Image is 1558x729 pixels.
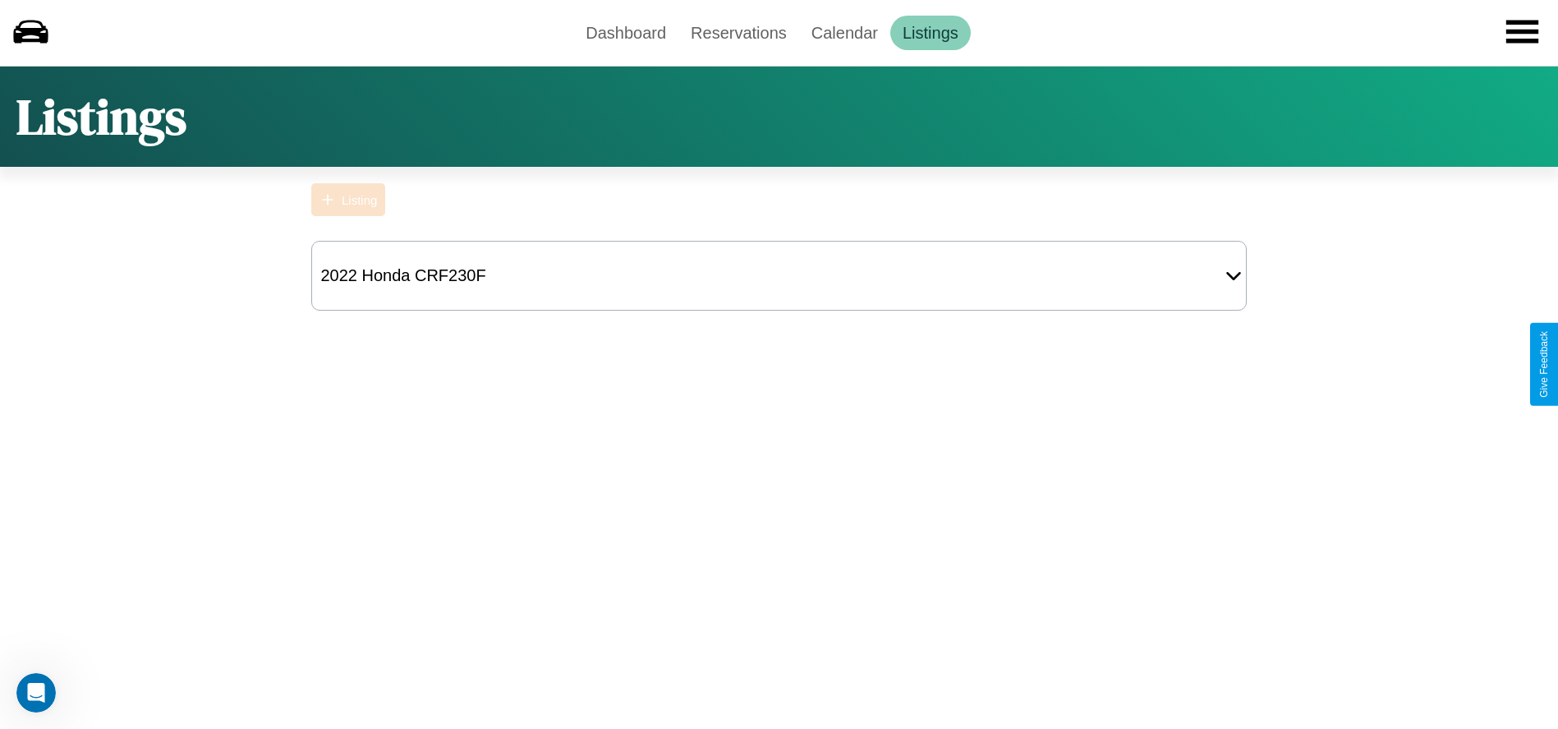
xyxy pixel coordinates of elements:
a: Reservations [678,16,799,50]
div: Give Feedback [1538,331,1550,398]
a: Calendar [799,16,890,50]
a: Listings [890,16,971,50]
iframe: Intercom live chat [16,673,56,713]
div: Listing [342,193,377,207]
h1: Listings [16,83,186,150]
a: Dashboard [573,16,678,50]
div: 2022 Honda CRF230F [312,258,494,293]
button: Listing [311,183,385,216]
